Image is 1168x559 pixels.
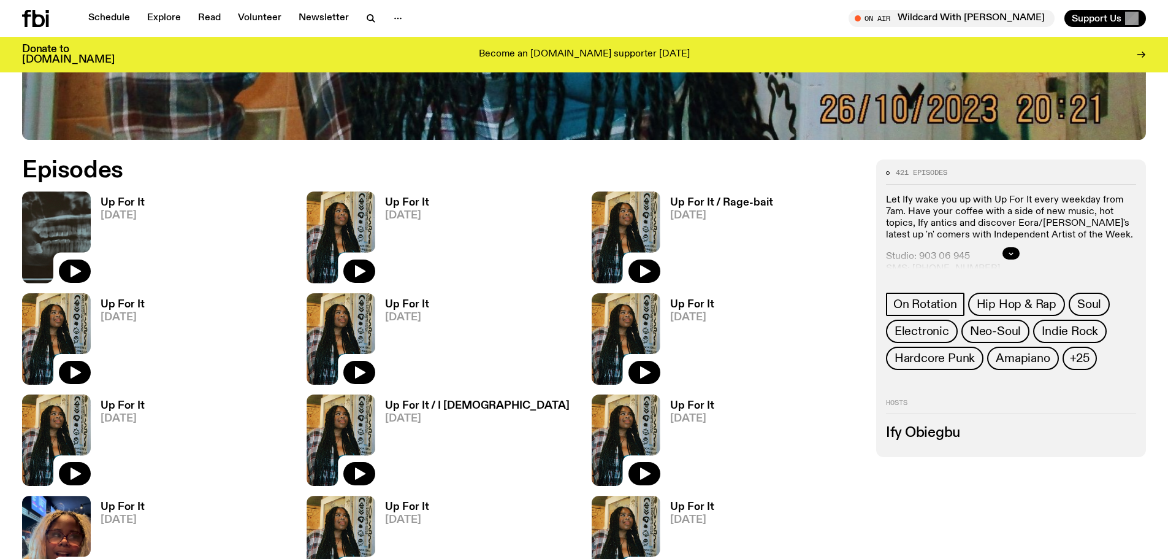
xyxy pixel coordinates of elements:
a: On Rotation [886,293,964,316]
span: [DATE] [101,515,145,525]
img: Ify - a Brown Skin girl with black braided twists, looking up to the side with her tongue stickin... [592,191,660,283]
a: Amapiano [987,347,1058,370]
h3: Up For It [101,401,145,411]
h3: Up For It [385,299,429,310]
a: Hardcore Punk [886,347,983,370]
span: [DATE] [385,210,429,221]
a: Up For It[DATE] [91,299,145,385]
span: Support Us [1072,13,1121,24]
h3: Up For It [385,198,429,208]
h3: Up For It [385,502,429,512]
a: Schedule [81,10,137,27]
span: [DATE] [385,414,570,424]
img: Ify - a Brown Skin girl with black braided twists, looking up to the side with her tongue stickin... [22,395,91,486]
h3: Donate to [DOMAIN_NAME] [22,44,115,65]
h3: Up For It [670,401,714,411]
span: Hip Hop & Rap [977,298,1056,311]
img: Ify - a Brown Skin girl with black braided twists, looking up to the side with her tongue stickin... [592,395,660,486]
span: Soul [1077,298,1101,311]
h3: Up For It / Rage-bait [670,198,773,208]
span: [DATE] [670,414,714,424]
a: Indie Rock [1033,320,1107,343]
h3: Ify Obiegbu [886,426,1136,440]
h3: Up For It [101,198,145,208]
button: +25 [1063,347,1097,370]
h3: Up For It [101,299,145,310]
h2: Episodes [22,160,766,182]
span: [DATE] [670,515,714,525]
button: Support Us [1064,10,1146,27]
a: Read [191,10,228,27]
a: Newsletter [291,10,356,27]
a: Hip Hop & Rap [968,293,1065,316]
span: [DATE] [670,312,714,323]
a: Soul [1069,293,1110,316]
span: [DATE] [385,515,429,525]
span: +25 [1070,352,1090,365]
img: Ify - a Brown Skin girl with black braided twists, looking up to the side with her tongue stickin... [307,293,375,385]
img: Ify - a Brown Skin girl with black braided twists, looking up to the side with her tongue stickin... [22,293,91,385]
span: Hardcore Punk [895,352,975,365]
a: Up For It / I [DEMOGRAPHIC_DATA][DATE] [375,401,570,486]
h3: Up For It [670,299,714,310]
button: On AirWildcard With [PERSON_NAME] [849,10,1055,27]
a: Explore [140,10,188,27]
a: Up For It[DATE] [660,299,714,385]
a: Neo-Soul [961,320,1029,343]
a: Up For It[DATE] [91,401,145,486]
h3: Up For It [670,502,714,512]
img: Ify - a Brown Skin girl with black braided twists, looking up to the side with her tongue stickin... [307,395,375,486]
span: Electronic [895,325,949,338]
span: [DATE] [385,312,429,323]
a: Up For It[DATE] [375,198,429,283]
a: Up For It[DATE] [375,299,429,385]
span: [DATE] [670,210,773,221]
p: Let Ify wake you up with Up For It every weekday from 7am. Have your coffee with a side of new mu... [886,195,1136,242]
h3: Up For It [101,502,145,512]
img: Ify - a Brown Skin girl with black braided twists, looking up to the side with her tongue stickin... [307,191,375,283]
a: Electronic [886,320,958,343]
span: Indie Rock [1042,325,1098,338]
img: Ify - a Brown Skin girl with black braided twists, looking up to the side with her tongue stickin... [592,293,660,385]
span: Neo-Soul [970,325,1021,338]
span: Amapiano [996,352,1050,365]
a: Volunteer [231,10,289,27]
span: [DATE] [101,210,145,221]
a: Up For It / Rage-bait[DATE] [660,198,773,283]
h3: Up For It / I [DEMOGRAPHIC_DATA] [385,401,570,411]
span: 421 episodes [896,169,947,176]
a: Up For It[DATE] [91,198,145,283]
a: Up For It[DATE] [660,401,714,486]
p: Become an [DOMAIN_NAME] supporter [DATE] [479,49,690,60]
span: On Rotation [893,298,957,311]
h2: Hosts [886,399,1136,414]
span: [DATE] [101,312,145,323]
span: [DATE] [101,414,145,424]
